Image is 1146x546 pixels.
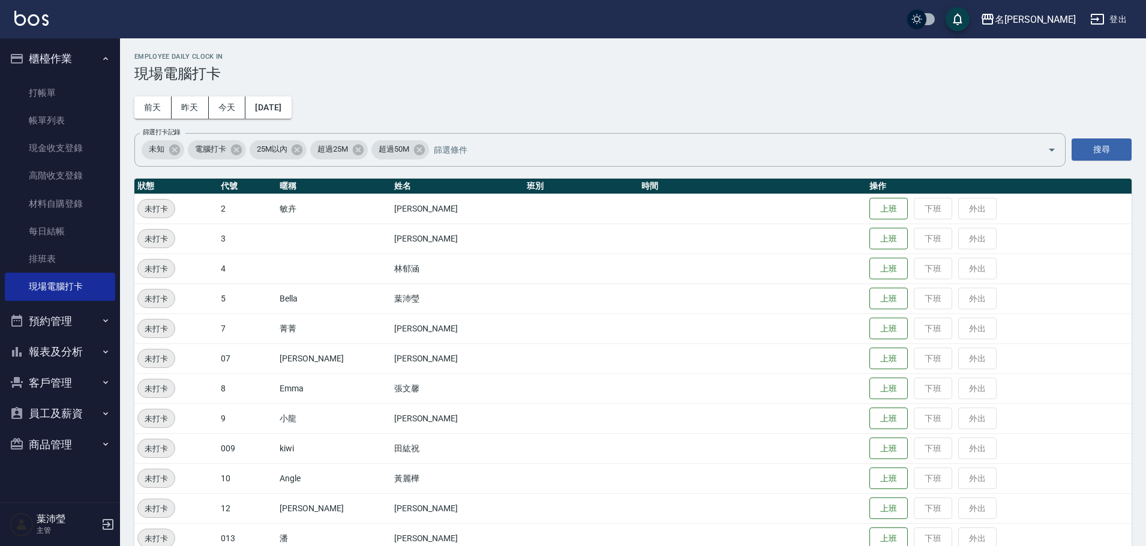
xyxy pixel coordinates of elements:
span: 25M以內 [250,143,295,155]
div: 25M以內 [250,140,307,159]
button: 前天 [134,96,172,119]
a: 現金收支登錄 [5,134,115,162]
td: 敏卉 [277,194,391,224]
td: Bella [277,283,391,313]
td: 林郁涵 [391,254,524,283]
td: 10 [218,463,277,493]
a: 打帳單 [5,79,115,107]
th: 暱稱 [277,179,391,194]
button: 上班 [869,467,908,490]
div: 超過50M [371,140,429,159]
td: 3 [218,224,277,254]
button: 上班 [869,318,908,340]
button: 預約管理 [5,306,115,337]
span: 超過25M [310,143,355,155]
td: 4 [218,254,277,283]
td: 8 [218,373,277,403]
button: 櫃檯作業 [5,43,115,74]
button: 上班 [869,348,908,370]
td: [PERSON_NAME] [391,194,524,224]
img: Person [10,512,34,536]
span: 未打卡 [138,352,175,365]
span: 超過50M [371,143,416,155]
td: 9 [218,403,277,433]
span: 未打卡 [138,322,175,335]
button: Open [1042,140,1061,159]
td: [PERSON_NAME] [277,343,391,373]
button: 上班 [869,497,908,520]
span: 未打卡 [138,263,175,275]
button: 今天 [209,96,246,119]
button: 上班 [869,258,908,280]
div: 未知 [142,140,184,159]
span: 未打卡 [138,382,175,395]
button: [DATE] [245,96,291,119]
span: 未打卡 [138,442,175,455]
span: 未打卡 [138,233,175,245]
td: [PERSON_NAME] [391,224,524,254]
th: 狀態 [134,179,218,194]
a: 排班表 [5,245,115,273]
td: [PERSON_NAME] [391,313,524,343]
button: 客戶管理 [5,367,115,399]
span: 未打卡 [138,203,175,215]
td: 張文馨 [391,373,524,403]
span: 電腦打卡 [188,143,233,155]
td: 小龍 [277,403,391,433]
td: Emma [277,373,391,403]
th: 時間 [638,179,867,194]
th: 班別 [524,179,638,194]
input: 篩選條件 [431,139,1027,160]
th: 姓名 [391,179,524,194]
a: 材料自購登錄 [5,190,115,218]
a: 高階收支登錄 [5,162,115,189]
span: 未打卡 [138,292,175,305]
td: Angle [277,463,391,493]
button: 昨天 [172,96,209,119]
button: save [946,7,970,31]
span: 未知 [142,143,172,155]
span: 未打卡 [138,532,175,545]
td: 009 [218,433,277,463]
span: 未打卡 [138,472,175,485]
div: 名[PERSON_NAME] [995,12,1076,27]
button: 員工及薪資 [5,398,115,429]
button: 報表及分析 [5,336,115,367]
button: 商品管理 [5,429,115,460]
h3: 現場電腦打卡 [134,65,1132,82]
td: 2 [218,194,277,224]
td: [PERSON_NAME] [391,343,524,373]
td: 12 [218,493,277,523]
td: 葉沛瑩 [391,283,524,313]
button: 上班 [869,288,908,310]
span: 未打卡 [138,412,175,425]
td: 07 [218,343,277,373]
td: 黃麗樺 [391,463,524,493]
td: [PERSON_NAME] [391,403,524,433]
th: 代號 [218,179,277,194]
td: 菁菁 [277,313,391,343]
a: 帳單列表 [5,107,115,134]
td: 田紘祝 [391,433,524,463]
td: [PERSON_NAME] [277,493,391,523]
button: 上班 [869,378,908,400]
span: 未打卡 [138,502,175,515]
button: 上班 [869,198,908,220]
button: 名[PERSON_NAME] [976,7,1081,32]
td: 7 [218,313,277,343]
td: 5 [218,283,277,313]
button: 上班 [869,408,908,430]
p: 主管 [37,525,98,536]
button: 搜尋 [1072,138,1132,161]
div: 電腦打卡 [188,140,246,159]
button: 登出 [1085,8,1132,31]
h2: Employee Daily Clock In [134,53,1132,61]
h5: 葉沛瑩 [37,513,98,525]
a: 現場電腦打卡 [5,273,115,300]
div: 超過25M [310,140,368,159]
img: Logo [14,11,49,26]
th: 操作 [866,179,1132,194]
td: kiwi [277,433,391,463]
td: [PERSON_NAME] [391,493,524,523]
button: 上班 [869,228,908,250]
